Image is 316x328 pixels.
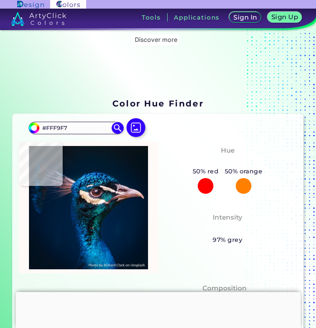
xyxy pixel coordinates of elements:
iframe: Advertisement [16,292,301,327]
img: logo_artyclick_colors_white.svg [11,12,66,26]
h3: Red-Orange [202,157,253,167]
h4: Composition [202,283,247,294]
h5: Sign Up [273,14,297,20]
h3: Tools [142,14,161,20]
h3: Almost None [200,224,255,234]
h5: 97% grey [213,235,242,245]
div: These are topics related to the article that might interest you [133,34,179,45]
a: Sign In [231,13,260,23]
img: icon picture [126,118,145,137]
a: Sign Up [269,13,300,23]
h4: Hue [221,145,235,156]
h3: Applications [174,14,220,20]
h5: 50% orange [222,166,265,177]
img: img_pavlin.jpg [23,146,154,269]
h4: Color [84,290,102,302]
input: type color.. [40,123,112,133]
img: icon search [112,122,123,134]
img: ArtyClick Design logo [17,1,43,8]
h5: 50% red [190,166,222,177]
h4: Intensity [213,212,242,223]
h5: Sign In [235,14,256,20]
h1: Color Hue Finder [112,97,204,109]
